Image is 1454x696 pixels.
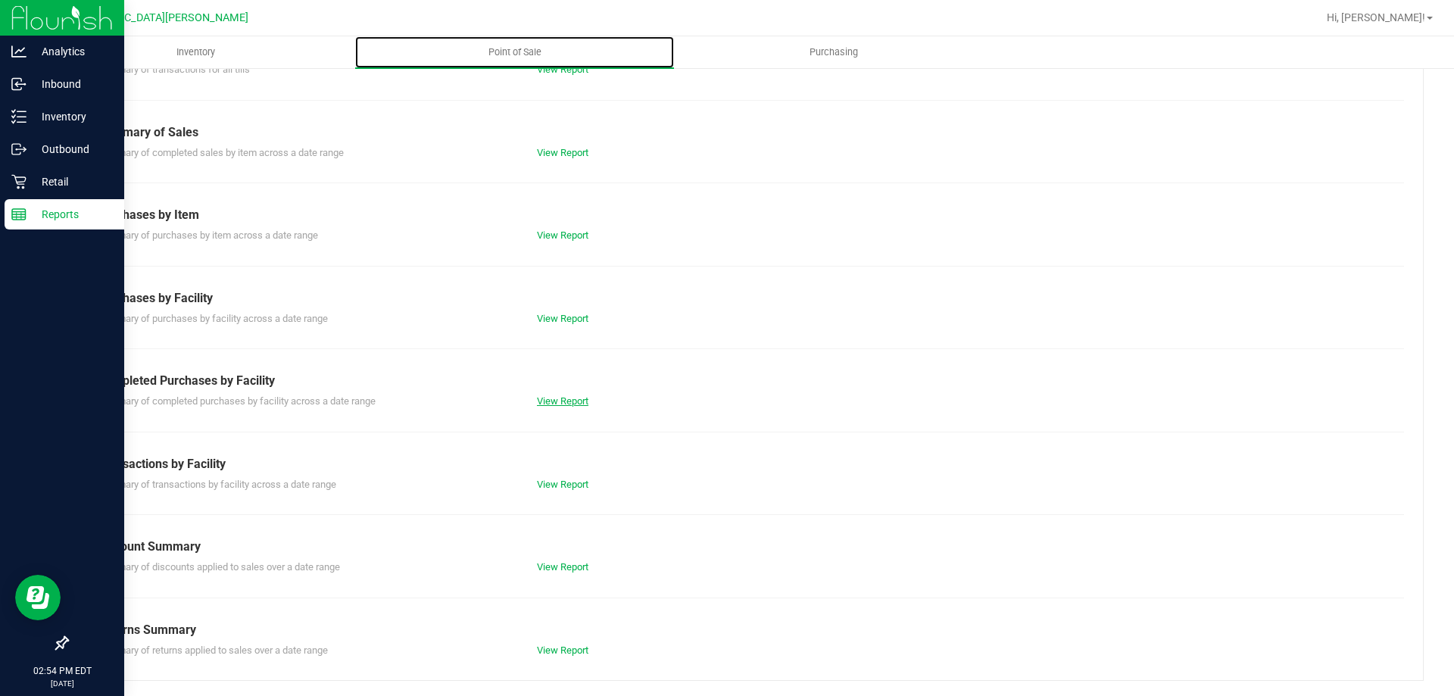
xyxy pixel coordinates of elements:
[98,479,336,490] span: Summary of transactions by facility across a date range
[27,205,117,223] p: Reports
[61,11,248,24] span: [GEOGRAPHIC_DATA][PERSON_NAME]
[674,36,993,68] a: Purchasing
[7,678,117,689] p: [DATE]
[789,45,878,59] span: Purchasing
[98,455,1393,473] div: Transactions by Facility
[11,174,27,189] inline-svg: Retail
[15,575,61,620] iframe: Resource center
[27,42,117,61] p: Analytics
[11,109,27,124] inline-svg: Inventory
[537,229,588,241] a: View Report
[36,36,355,68] a: Inventory
[98,395,376,407] span: Summary of completed purchases by facility across a date range
[98,621,1393,639] div: Returns Summary
[27,108,117,126] p: Inventory
[98,206,1393,224] div: Purchases by Item
[98,64,250,75] span: Summary of transactions for all tills
[7,664,117,678] p: 02:54 PM EDT
[98,538,1393,556] div: Discount Summary
[98,561,340,573] span: Summary of discounts applied to sales over a date range
[98,289,1393,307] div: Purchases by Facility
[27,173,117,191] p: Retail
[98,123,1393,142] div: Summary of Sales
[537,64,588,75] a: View Report
[98,372,1393,390] div: Completed Purchases by Facility
[27,75,117,93] p: Inbound
[537,561,588,573] a: View Report
[98,313,328,324] span: Summary of purchases by facility across a date range
[537,147,588,158] a: View Report
[156,45,236,59] span: Inventory
[27,140,117,158] p: Outbound
[11,142,27,157] inline-svg: Outbound
[98,645,328,656] span: Summary of returns applied to sales over a date range
[537,395,588,407] a: View Report
[98,147,344,158] span: Summary of completed sales by item across a date range
[468,45,562,59] span: Point of Sale
[11,76,27,92] inline-svg: Inbound
[355,36,674,68] a: Point of Sale
[98,229,318,241] span: Summary of purchases by item across a date range
[537,479,588,490] a: View Report
[11,44,27,59] inline-svg: Analytics
[537,645,588,656] a: View Report
[537,313,588,324] a: View Report
[11,207,27,222] inline-svg: Reports
[1327,11,1425,23] span: Hi, [PERSON_NAME]!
